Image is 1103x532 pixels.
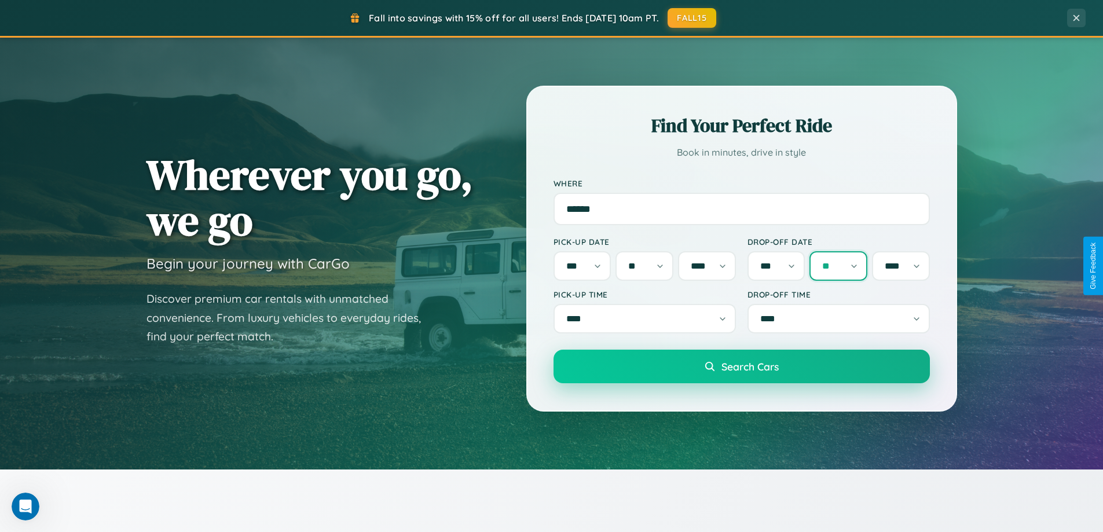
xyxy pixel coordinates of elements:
span: Fall into savings with 15% off for all users! Ends [DATE] 10am PT. [369,12,659,24]
h1: Wherever you go, we go [146,152,473,243]
h2: Find Your Perfect Ride [554,113,930,138]
button: FALL15 [668,8,716,28]
p: Discover premium car rentals with unmatched convenience. From luxury vehicles to everyday rides, ... [146,289,436,346]
h3: Begin your journey with CarGo [146,255,350,272]
label: Pick-up Date [554,237,736,247]
p: Book in minutes, drive in style [554,144,930,161]
div: Give Feedback [1089,243,1097,289]
iframe: Intercom live chat [12,493,39,520]
span: Search Cars [721,360,779,373]
label: Pick-up Time [554,289,736,299]
button: Search Cars [554,350,930,383]
label: Where [554,178,930,188]
label: Drop-off Time [747,289,930,299]
label: Drop-off Date [747,237,930,247]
